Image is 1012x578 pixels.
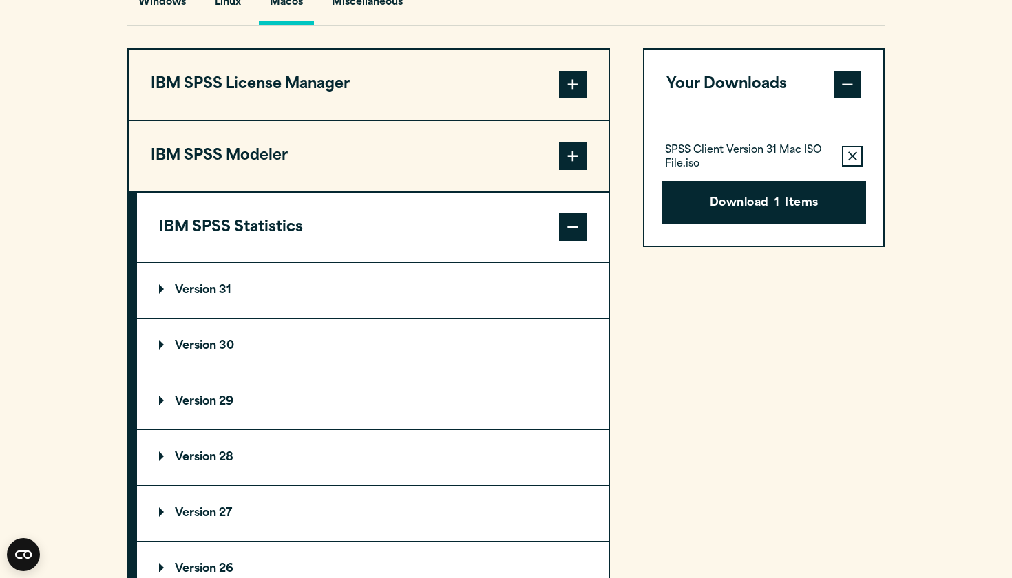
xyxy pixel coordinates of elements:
p: Version 31 [159,285,231,296]
button: IBM SPSS Modeler [129,121,609,191]
span: 1 [774,195,779,213]
p: Version 29 [159,396,233,407]
summary: Version 28 [137,430,609,485]
button: Your Downloads [644,50,883,120]
p: Version 28 [159,452,233,463]
button: IBM SPSS Statistics [137,193,609,263]
summary: Version 30 [137,319,609,374]
button: IBM SPSS License Manager [129,50,609,120]
summary: Version 31 [137,263,609,318]
button: Download1Items [662,181,866,224]
p: Version 26 [159,564,233,575]
p: Version 30 [159,341,234,352]
summary: Version 29 [137,374,609,429]
p: SPSS Client Version 31 Mac ISO File.iso [665,144,831,171]
button: Open CMP widget [7,538,40,571]
summary: Version 27 [137,486,609,541]
div: Your Downloads [644,120,883,246]
p: Version 27 [159,508,232,519]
